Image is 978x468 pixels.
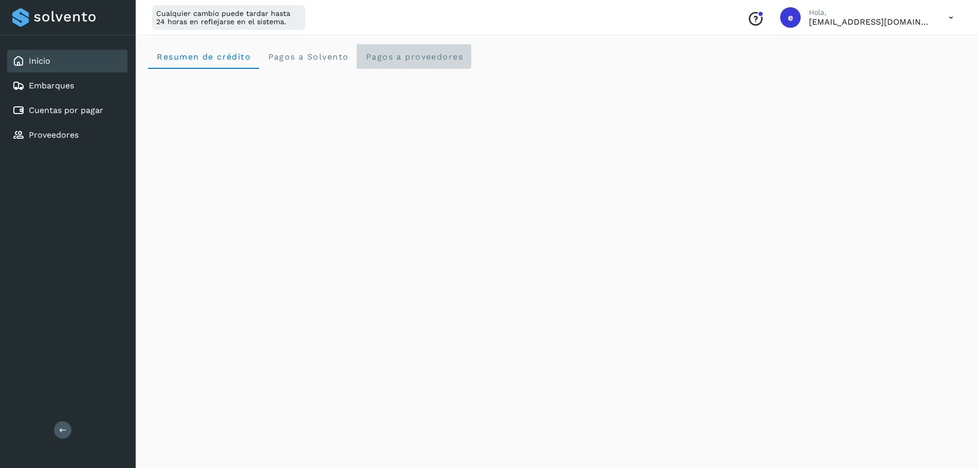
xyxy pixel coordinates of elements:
span: Pagos a Solvento [267,52,348,62]
span: Resumen de crédito [156,52,251,62]
div: Cuentas por pagar [7,99,127,122]
div: Inicio [7,50,127,72]
div: Proveedores [7,124,127,146]
p: Hola, [809,8,932,17]
span: Pagos a proveedores [365,52,463,62]
div: Cualquier cambio puede tardar hasta 24 horas en reflejarse en el sistema. [152,5,305,30]
a: Proveedores [29,130,79,140]
div: Embarques [7,74,127,97]
a: Embarques [29,81,74,90]
p: etovara@gmi.com.mx [809,17,932,27]
a: Inicio [29,56,50,66]
a: Cuentas por pagar [29,105,103,115]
